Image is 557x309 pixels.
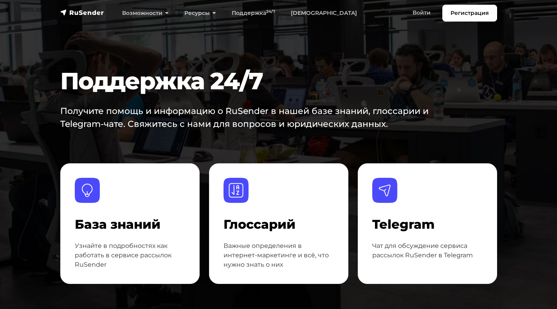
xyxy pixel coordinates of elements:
a: Telegram Telegram Чат для обсуждение сервиса рассылок RuSender в Telegram [358,163,497,284]
img: База знаний [75,178,100,203]
a: Войти [405,5,438,21]
p: Узнайте в подробностях как работать в сервисе рассылок RuSender [75,241,185,269]
a: Возможности [114,5,177,21]
img: Глоссарий [224,178,249,203]
a: Глоссарий Глоссарий Важные определения в интернет-маркетинге и всё, что нужно знать о них [209,163,348,284]
a: [DEMOGRAPHIC_DATA] [283,5,365,21]
a: Регистрация [442,5,497,22]
p: Важные определения в интернет-маркетинге и всё, что нужно знать о них [224,241,334,269]
h1: Поддержка 24/7 [60,67,460,95]
a: Поддержка24/7 [224,5,283,21]
img: RuSender [60,9,104,16]
p: Чат для обсуждение сервиса рассылок RuSender в Telegram [372,241,483,260]
img: Telegram [372,178,397,203]
h4: Глоссарий [224,217,334,232]
p: Получите помощь и информацию о RuSender в нашей базе знаний, глоссарии и Telegram-чате. Свяжитесь... [60,105,440,130]
sup: 24/7 [266,9,275,14]
a: База знаний База знаний Узнайте в подробностях как работать в сервисе рассылок RuSender [60,163,200,284]
h4: Telegram [372,217,483,232]
h4: База знаний [75,217,185,232]
a: Ресурсы [177,5,224,21]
